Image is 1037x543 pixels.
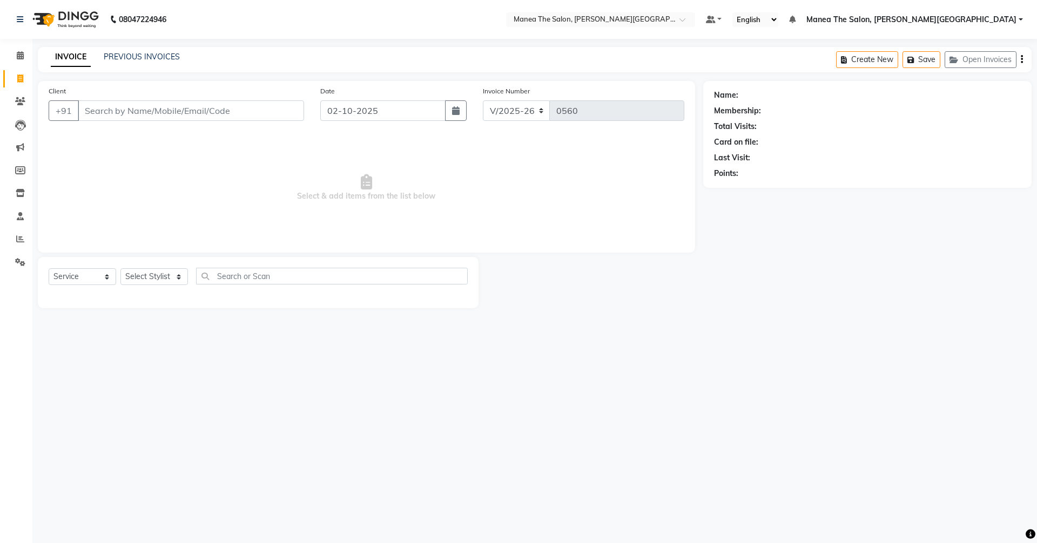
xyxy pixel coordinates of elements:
a: PREVIOUS INVOICES [104,52,180,62]
label: Invoice Number [483,86,530,96]
div: Points: [714,168,738,179]
div: Card on file: [714,137,758,148]
b: 08047224946 [119,4,166,35]
label: Date [320,86,335,96]
button: Save [903,51,940,68]
button: Open Invoices [945,51,1016,68]
a: INVOICE [51,47,91,67]
div: Last Visit: [714,152,750,164]
input: Search or Scan [196,268,468,284]
div: Total Visits: [714,121,757,132]
button: Create New [836,51,898,68]
input: Search by Name/Mobile/Email/Code [78,100,304,121]
img: logo [28,4,102,35]
button: +91 [49,100,79,121]
span: Manea The Salon, [PERSON_NAME][GEOGRAPHIC_DATA] [806,14,1016,25]
div: Membership: [714,105,761,117]
label: Client [49,86,66,96]
span: Select & add items from the list below [49,134,684,242]
div: Name: [714,90,738,101]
